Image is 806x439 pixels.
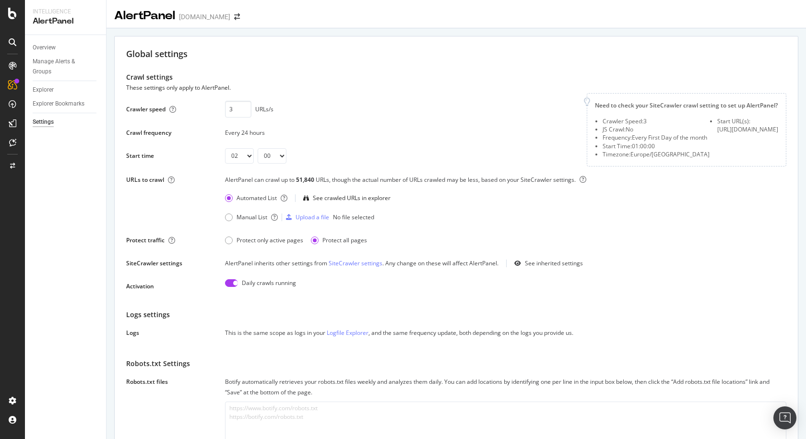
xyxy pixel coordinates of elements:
[126,282,154,290] div: Activation
[225,259,498,267] div: AlertPanel inherits other settings from . Any change on these will affect AlertPanel.
[126,152,154,160] div: Start time
[33,117,54,127] div: Settings
[717,117,778,125] li: Start URL(s):
[225,328,786,338] div: This is the same scope as logs in your , and the same frequency update, both depending on the log...
[126,176,164,184] div: URLs to crawl
[603,142,710,150] li: Start Time: 01:00:00
[225,236,303,244] div: Protect only active pages
[333,213,374,221] div: No file selected
[242,279,296,294] div: Daily crawls running
[126,72,786,83] div: Crawl settings
[773,406,796,429] div: Open Intercom Messenger
[179,12,230,22] div: [DOMAIN_NAME]
[33,57,99,77] a: Manage Alerts & Groups
[33,57,90,77] div: Manage Alerts & Groups
[126,48,786,60] div: Global settings
[327,329,368,337] a: Logfile Explorer
[303,194,391,202] a: See crawled URLs in explorer
[114,8,175,24] div: AlertPanel
[33,8,98,16] div: Intelligence
[237,194,277,202] div: Automated List
[303,190,391,206] button: See crawled URLs in explorer
[225,213,267,221] div: Manual List
[225,194,277,202] div: Automated List
[329,259,382,267] a: SiteCrawler settings
[126,105,166,113] div: Crawler speed
[525,259,583,267] div: See inherited settings
[225,129,575,137] div: Every 24 hours
[33,85,54,95] div: Explorer
[126,259,182,267] div: SiteCrawler settings
[33,16,98,27] div: AlertPanel
[126,83,231,93] div: These settings only apply to AlertPanel.
[225,377,786,398] div: Botify automatically retrieves your robots.txt files weekly and analyzes them daily. You can add ...
[603,117,710,125] li: Crawler Speed: 3
[296,176,316,184] div: 51,840
[595,101,778,109] div: Need to check your SiteCrawler crawl setting to set up AlertPanel?
[603,125,710,133] li: JS Crawl: No
[234,13,240,20] div: arrow-right-arrow-left
[237,236,303,244] div: Protect only active pages
[717,125,778,133] div: [URL][DOMAIN_NAME]
[296,213,329,221] div: Upload a file
[33,99,99,109] a: Explorer Bookmarks
[126,236,165,244] div: Protect traffic
[33,117,99,127] a: Settings
[311,236,367,244] div: Protect all pages
[33,43,56,53] div: Overview
[237,213,267,221] div: Manual List
[286,210,329,225] button: Upload a file
[33,85,99,95] a: Explorer
[603,150,710,158] li: Timezone: Europe/[GEOGRAPHIC_DATA]
[33,43,99,53] a: Overview
[126,129,171,137] div: Crawl frequency
[225,175,786,190] div: AlertPanel can crawl up to URLs, though the actual number of URLs crawled may be less, based on y...
[126,378,168,386] div: Robots.txt files
[255,105,273,113] div: URLs/s
[126,329,139,337] div: Logs
[322,236,367,244] div: Protect all pages
[313,194,391,202] div: See crawled URLs in explorer
[33,99,84,109] div: Explorer Bookmarks
[126,309,786,320] div: Logs settings
[126,358,786,369] div: Robots.txt Settings
[603,133,710,142] li: Frequency: Every First Day of the month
